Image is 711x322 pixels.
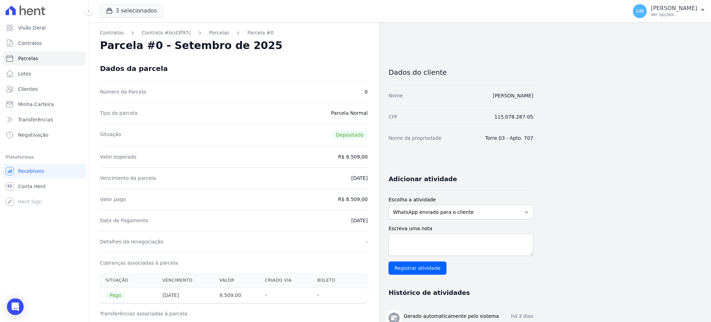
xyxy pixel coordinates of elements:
[388,175,457,183] h3: Adicionar atividade
[485,135,533,142] dd: Torre 03 - Apto. 707
[636,9,644,14] span: GM
[18,131,49,138] span: Negativação
[100,238,164,245] dt: Detalhes da renegociação
[18,55,38,62] span: Parcelas
[100,310,368,317] h3: Transferências associadas à parcela
[100,29,368,37] nav: Breadcrumb
[338,196,368,203] dd: R$ 8.509,00
[18,101,54,108] span: Minha Carteira
[247,29,274,37] a: Parcela #0
[18,116,53,123] span: Transferências
[3,113,86,127] a: Transferências
[388,135,442,142] dt: Nome da propriedade
[100,110,137,116] dt: Tipo da parcela
[100,153,136,160] dt: Valor esperado
[18,86,37,92] span: Clientes
[3,179,86,193] a: Conta Hent
[214,288,259,303] th: 8.509,00
[388,196,533,203] label: Escolha a atividade
[259,273,312,288] th: Criado via
[312,273,352,288] th: Boleto
[18,40,42,47] span: Contratos
[366,238,368,245] dd: -
[351,175,368,182] dd: [DATE]
[100,175,156,182] dt: Vencimento da parcela
[404,313,499,320] h3: Gerado automaticamente pelo sistema
[493,93,533,98] a: [PERSON_NAME]
[3,51,86,65] a: Parcelas
[157,288,214,303] th: [DATE]
[18,168,44,175] span: Recebíveis
[651,5,697,12] p: [PERSON_NAME]
[100,88,146,95] dt: Número da Parcela
[331,110,368,116] dd: Parcela Normal
[18,24,46,31] span: Visão Geral
[388,92,403,99] dt: Nome
[3,21,86,35] a: Visão Geral
[6,153,83,161] div: Plataformas
[18,70,31,77] span: Lotes
[100,196,126,203] dt: Valor pago
[3,164,86,178] a: Recebíveis
[338,153,368,160] dd: R$ 8.509,00
[100,131,121,139] dt: Situação
[214,273,259,288] th: Valor
[100,64,168,73] div: Dados da parcela
[332,131,368,139] span: Depositado
[388,113,398,120] dt: CPF
[351,217,368,224] dd: [DATE]
[365,88,368,95] dd: 0
[312,288,352,303] th: -
[100,39,283,52] h2: Parcela #0 - Setembro de 2025
[100,273,157,288] th: Situação
[259,288,312,303] th: -
[388,289,470,297] h3: Histórico de atividades
[100,29,124,37] a: Contratos
[106,292,126,299] span: Pago
[511,313,533,320] p: há 3 dias
[3,36,86,50] a: Contratos
[3,128,86,142] a: Negativação
[100,217,148,224] dt: Data de Pagamento
[209,29,229,37] a: Parcelas
[388,225,533,232] label: Escreva uma nota
[142,29,191,37] a: Contrato #bcd3f97c
[157,273,214,288] th: Vencimento
[3,67,86,81] a: Lotes
[100,4,163,17] button: 3 selecionados
[388,68,533,77] h3: Dados do cliente
[651,12,697,17] p: Ver opções
[627,1,711,21] button: GM [PERSON_NAME] Ver opções
[494,113,533,120] dd: 115.078.287-05
[3,97,86,111] a: Minha Carteira
[388,261,446,275] input: Registrar atividade
[100,259,178,266] dt: Cobranças associadas à parcela
[18,183,45,190] span: Conta Hent
[7,298,24,315] div: Open Intercom Messenger
[3,82,86,96] a: Clientes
